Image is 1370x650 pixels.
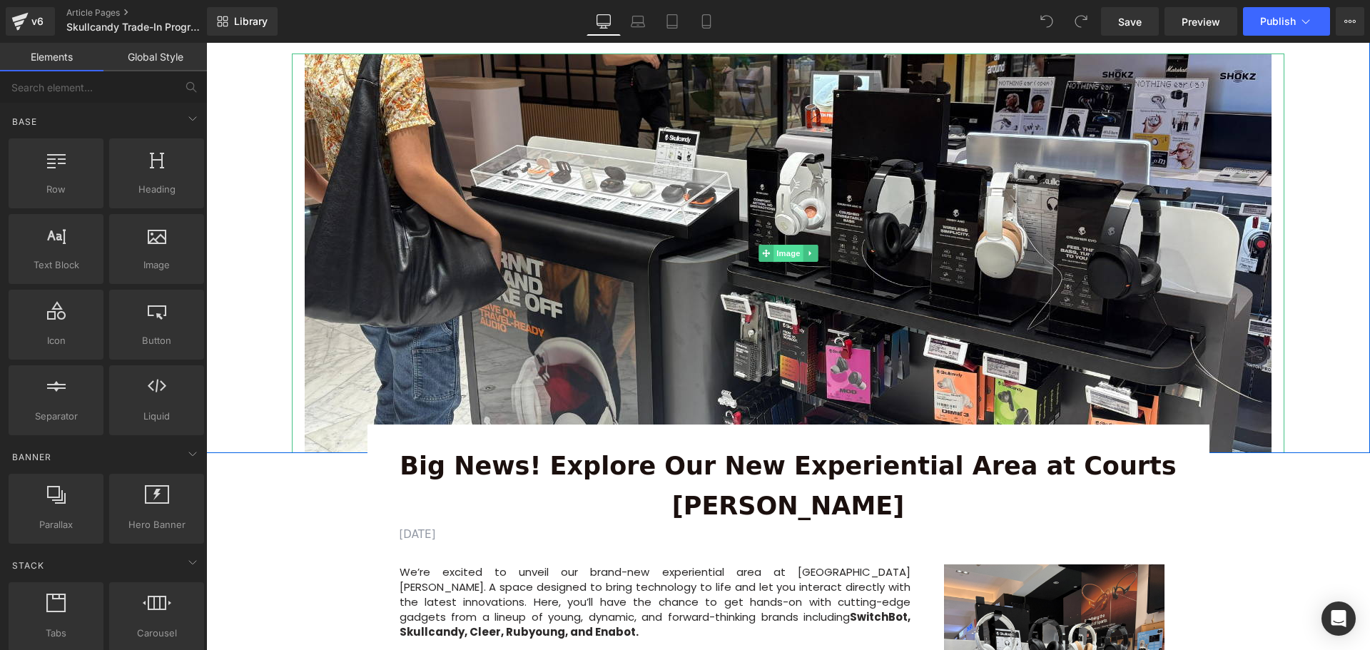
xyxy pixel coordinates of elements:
[13,258,99,273] span: Text Block
[597,202,612,219] a: Expand / Collapse
[193,483,971,500] p: [DATE]
[13,409,99,424] span: Separator
[29,12,46,31] div: v6
[6,7,55,36] a: v6
[655,7,689,36] a: Tablet
[587,7,621,36] a: Desktop
[66,7,230,19] a: Article Pages
[113,333,200,348] span: Button
[1182,14,1220,29] span: Preview
[113,409,200,424] span: Liquid
[66,21,203,33] span: Skullcandy Trade-In Programme
[11,559,46,572] span: Stack
[1032,7,1061,36] button: Undo
[103,43,207,71] a: Global Style
[193,567,705,596] strong: SwitchBot, Skullcandy, Cleer, Rubyoung, and Enabot.
[1067,7,1095,36] button: Redo
[13,517,99,532] span: Parallax
[11,450,53,464] span: Banner
[11,115,39,128] span: Base
[1243,7,1330,36] button: Publish
[689,7,724,36] a: Mobile
[13,626,99,641] span: Tabs
[113,258,200,273] span: Image
[193,409,970,477] b: Big News! Explore Our New Experiential Area at Courts [PERSON_NAME]
[1260,16,1296,27] span: Publish
[113,626,200,641] span: Carousel
[13,182,99,197] span: Row
[113,182,200,197] span: Heading
[1164,7,1237,36] a: Preview
[113,517,200,532] span: Hero Banner
[1321,601,1356,636] div: Open Intercom Messenger
[621,7,655,36] a: Laptop
[1336,7,1364,36] button: More
[13,333,99,348] span: Icon
[207,7,278,36] a: New Library
[193,522,705,596] p: We’re excited to unveil our brand-new experiential area at [GEOGRAPHIC_DATA][PERSON_NAME]. A spac...
[234,15,268,28] span: Library
[1118,14,1142,29] span: Save
[567,202,597,219] span: Image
